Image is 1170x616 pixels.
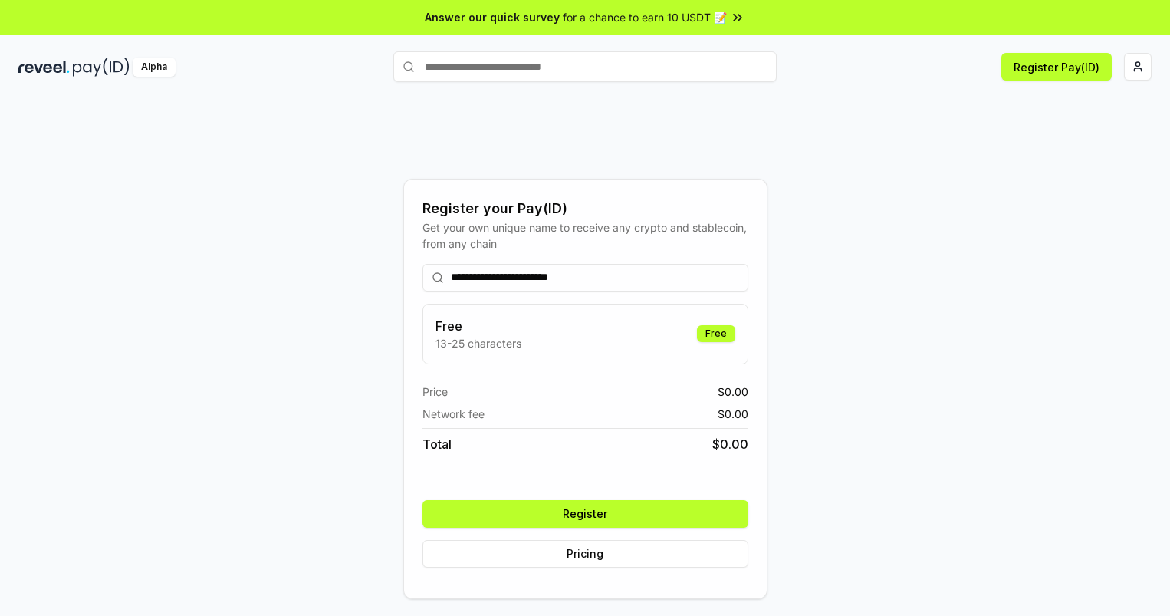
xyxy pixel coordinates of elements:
[712,435,748,453] span: $ 0.00
[718,384,748,400] span: $ 0.00
[422,406,485,422] span: Network fee
[18,58,70,77] img: reveel_dark
[422,384,448,400] span: Price
[73,58,130,77] img: pay_id
[422,500,748,528] button: Register
[422,540,748,568] button: Pricing
[697,325,735,342] div: Free
[435,335,521,351] p: 13-25 characters
[422,219,748,252] div: Get your own unique name to receive any crypto and stablecoin, from any chain
[422,435,452,453] span: Total
[563,9,727,25] span: for a chance to earn 10 USDT 📝
[435,317,521,335] h3: Free
[1001,53,1112,81] button: Register Pay(ID)
[425,9,560,25] span: Answer our quick survey
[422,198,748,219] div: Register your Pay(ID)
[133,58,176,77] div: Alpha
[718,406,748,422] span: $ 0.00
